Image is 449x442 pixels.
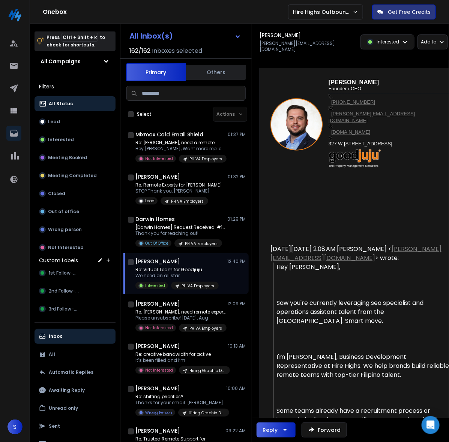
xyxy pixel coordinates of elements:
h1: Onebox [43,7,288,16]
h1: [PERSON_NAME] [260,31,301,39]
a: [PERSON_NAME][EMAIL_ADDRESS][DOMAIN_NAME] [270,245,441,262]
p: PH VA Employers [171,199,204,204]
h3: Custom Labels [39,257,78,264]
button: Inbox [35,329,116,344]
p: Automatic Replies [49,369,93,375]
p: 01:37 PM [228,131,246,137]
a: [DOMAIN_NAME] [331,129,370,135]
p: Thanks for your email. [PERSON_NAME] [135,400,225,406]
p: Add to [421,39,436,45]
img: cell [329,94,333,99]
p: [Darwin Homes] Request Received: #1869232 [135,224,225,230]
p: 10:13 AM [228,343,246,349]
p: Inbox [49,333,62,339]
span: 1st Follow-up [49,270,79,276]
button: Lead [35,114,116,129]
p: Re: creative bandwidth for active [135,351,225,357]
button: All Inbox(s) [123,28,247,43]
p: 09:22 AM [225,428,246,434]
p: Sent [49,423,60,429]
p: Hiring Graphic Designers [189,410,225,416]
img: photo [270,98,323,151]
p: 12:09 PM [227,301,246,307]
h3: Founder / CEO [329,85,449,92]
p: Wrong person [48,227,82,233]
button: Meeting Booked [35,150,116,165]
span: 162 / 162 [129,46,150,55]
img: Email [329,106,333,110]
p: Re: Virtual Team for Goodjuju [135,267,219,273]
button: Meeting Completed [35,168,116,183]
p: 12:40 PM [227,258,246,264]
img: T9CypmR.png [329,149,381,162]
h1: Darwin Homes [135,215,175,223]
h1: [PERSON_NAME] [135,427,180,435]
p: [PERSON_NAME][EMAIL_ADDRESS][DOMAIN_NAME] [260,40,356,52]
button: Primary [126,63,186,81]
button: All [35,347,116,362]
button: Sent [35,419,116,434]
button: 2nd Follow-up [35,284,116,299]
img: web [329,124,333,129]
p: Not Interested [48,245,84,251]
p: PH VA Employers [189,326,222,331]
span: [PERSON_NAME] [329,79,379,85]
p: All Status [49,101,73,107]
h1: All Campaigns [41,58,81,65]
button: Awaiting Reply [35,383,116,398]
h1: [PERSON_NAME] [135,342,180,350]
p: Out Of Office [145,240,168,246]
p: Interested [377,39,399,45]
p: 10:00 AM [226,385,246,391]
p: Hey [PERSON_NAME], Want more replies to [135,146,225,152]
button: 1st Follow-up [35,266,116,281]
span: Ctrl + Shift + k [62,33,98,42]
p: Hiring Graphic Designers [189,368,225,373]
p: Hire Highs Outbound Engine [293,8,353,16]
p: Re: Trusted Remote Support for [135,436,225,442]
p: Re: [PERSON_NAME], need a remote [135,140,225,146]
p: Out of office [48,209,79,215]
a: [PERSON_NAME][EMAIL_ADDRESS][DOMAIN_NAME] [329,111,415,124]
img: JpWyZdY.png [329,136,333,140]
p: All [49,351,55,357]
button: Out of office [35,204,116,219]
span: 3rd Follow-up [49,306,80,312]
label: Select [137,111,152,117]
button: S [8,420,23,435]
button: Forward [302,423,347,438]
p: Unread only [49,405,78,411]
p: Not Interested [145,156,173,161]
button: Others [186,64,246,81]
p: Thank you for reaching out! [135,230,225,236]
button: 3rd Follow-up [35,302,116,317]
p: Re: Remote Experts for [PERSON_NAME] [135,182,222,188]
p: Meeting Completed [48,173,97,179]
h3: Filters [35,81,116,92]
button: Interested [35,132,116,147]
p: PH VA Employers [185,241,218,246]
button: Not Interested [35,240,116,255]
div: Reply [263,426,278,434]
p: Awaiting Reply [49,387,85,393]
p: PH VA Employers [189,156,222,162]
p: Closed [48,191,65,197]
a: [PHONE_NUMBER] [331,99,375,105]
h3: Inboxes selected [152,46,202,55]
button: All Status [35,96,116,111]
p: PH VA Employers [182,283,214,289]
button: Reply [257,423,296,438]
span: 2nd Follow-up [49,288,81,294]
h1: [PERSON_NAME] [135,258,180,265]
p: Interested [145,283,165,288]
p: It’s been filled and I’m [135,357,225,363]
button: Closed [35,186,116,201]
p: Lead [48,119,60,125]
p: Not Interested [145,325,173,331]
p: Not Interested [145,367,173,373]
p: 01:32 PM [228,174,246,180]
h1: Mixmax Cold Email Shield [135,131,203,138]
img: logo [8,7,23,22]
p: Interested [48,137,74,143]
